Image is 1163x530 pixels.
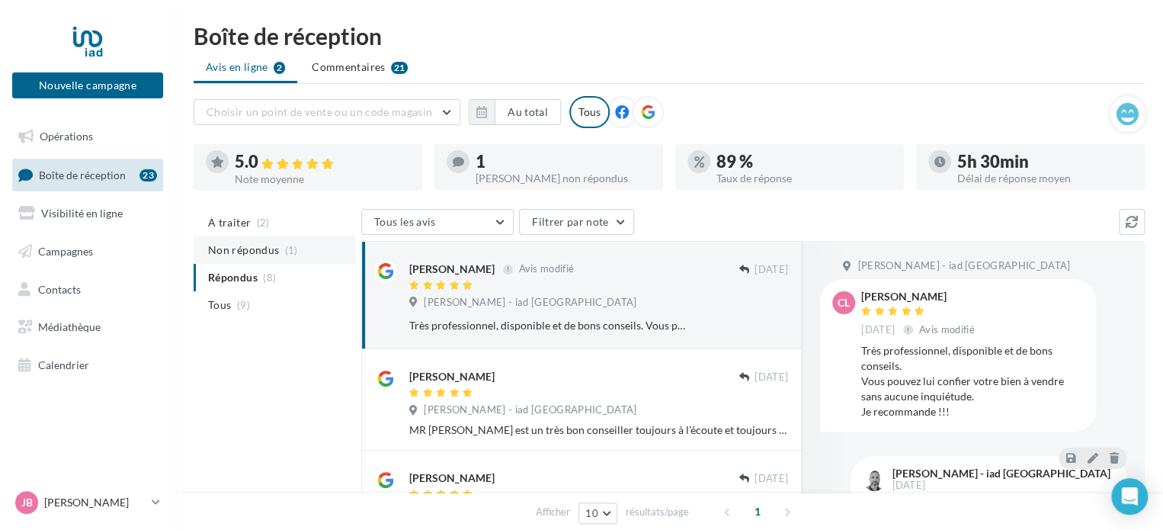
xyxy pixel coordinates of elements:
div: MR [PERSON_NAME] est un très bon conseiller toujours à l’écoute et toujours disponible il est vra... [409,422,788,438]
button: Au total [469,99,561,125]
div: [PERSON_NAME] [861,291,978,302]
div: Boîte de réception [194,24,1145,47]
span: Boîte de réception [39,168,126,181]
p: [PERSON_NAME] [44,495,146,510]
span: (2) [257,217,270,229]
a: JB [PERSON_NAME] [12,488,163,517]
a: Contacts [9,274,166,306]
span: A traiter [208,215,251,230]
div: Très professionnel, disponible et de bons conseils. Vous pouvez lui confier votre bien à vendre s... [409,318,689,333]
button: Choisir un point de vente ou un code magasin [194,99,460,125]
span: Commentaires [312,59,385,75]
div: 21 [391,62,408,74]
div: Délai de réponse moyen [957,173,1133,184]
div: Note moyenne [235,174,410,185]
span: [PERSON_NAME] - iad [GEOGRAPHIC_DATA] [424,296,636,310]
span: Tous les avis [374,215,436,228]
div: 89 % [716,153,892,170]
div: [PERSON_NAME] [409,262,495,277]
span: [DATE] [755,263,788,277]
span: Contacts [38,282,81,295]
span: Visibilité en ligne [41,207,123,220]
a: Boîte de réception23 [9,159,166,191]
span: Campagnes [38,245,93,258]
span: (9) [237,299,250,311]
div: Open Intercom Messenger [1111,478,1148,515]
div: 1 [476,153,651,170]
span: [DATE] [755,472,788,486]
div: [PERSON_NAME] [409,471,495,486]
button: Filtrer par note [519,209,634,235]
span: 10 [585,507,598,519]
span: résultats/page [626,505,689,519]
a: Calendrier [9,349,166,381]
span: Opérations [40,130,93,143]
div: Taux de réponse [716,173,892,184]
a: Opérations [9,120,166,153]
div: 23 [139,169,157,181]
div: [PERSON_NAME] [409,369,495,384]
div: [PERSON_NAME] non répondus [476,173,651,184]
button: Nouvelle campagne [12,72,163,98]
span: Tous [208,297,231,313]
div: 5h 30min [957,153,1133,170]
span: [PERSON_NAME] - iad [GEOGRAPHIC_DATA] [857,259,1070,273]
button: Au total [495,99,561,125]
button: 10 [578,503,617,524]
span: Calendrier [38,358,89,371]
div: Tous [569,96,610,128]
span: Choisir un point de vente ou un code magasin [207,105,432,118]
span: (1) [285,244,298,256]
span: [PERSON_NAME] - iad [GEOGRAPHIC_DATA] [424,403,636,417]
span: CL [838,295,850,310]
div: [PERSON_NAME] - iad [GEOGRAPHIC_DATA] [892,468,1110,479]
span: Avis modifié [518,263,574,275]
a: Campagnes [9,236,166,268]
span: [DATE] [892,480,925,490]
div: 5.0 [235,153,410,171]
span: JB [21,495,33,510]
span: Afficher [536,505,570,519]
span: Avis modifié [919,323,975,336]
span: [DATE] [755,371,788,384]
button: Tous les avis [361,209,514,235]
span: Non répondus [208,243,279,258]
a: Médiathèque [9,311,166,343]
span: 1 [745,499,770,524]
span: Médiathèque [38,320,101,333]
span: [DATE] [861,323,895,337]
a: Visibilité en ligne [9,198,166,230]
div: Très professionnel, disponible et de bons conseils. Vous pouvez lui confier votre bien à vendre s... [861,343,1084,419]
